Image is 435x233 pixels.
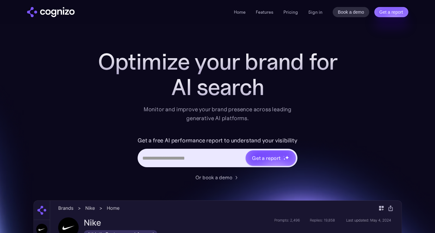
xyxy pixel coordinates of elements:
a: Book a demo [333,7,369,17]
a: Or book a demo [195,174,240,181]
a: Home [234,9,246,15]
div: AI search [91,74,345,100]
a: Pricing [283,9,298,15]
h1: Optimize your brand for [91,49,345,74]
a: home [27,7,75,17]
img: star [283,158,286,160]
div: Or book a demo [195,174,232,181]
a: Get a report [374,7,408,17]
form: Hero URL Input Form [138,135,297,170]
div: Monitor and improve your brand presence across leading generative AI platforms. [139,105,296,123]
img: star [283,156,284,157]
label: Get a free AI performance report to understand your visibility [138,135,297,146]
img: cognizo logo [27,7,75,17]
a: Get a reportstarstarstar [245,150,296,166]
img: star [285,155,289,160]
div: Get a report [252,154,281,162]
a: Sign in [308,8,323,16]
a: Features [256,9,273,15]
